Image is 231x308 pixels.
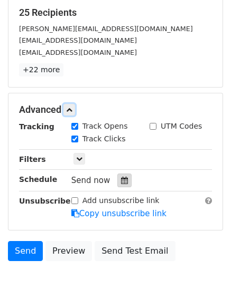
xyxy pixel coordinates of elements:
[82,195,160,206] label: Add unsubscribe link
[19,36,137,44] small: [EMAIL_ADDRESS][DOMAIN_NAME]
[19,104,212,115] h5: Advanced
[19,25,193,33] small: [PERSON_NAME][EMAIL_ADDRESS][DOMAIN_NAME]
[178,257,231,308] iframe: Chat Widget
[82,121,128,132] label: Track Opens
[19,7,212,18] h5: 25 Recipients
[161,121,202,132] label: UTM Codes
[19,155,46,163] strong: Filters
[19,197,71,205] strong: Unsubscribe
[19,175,57,184] strong: Schedule
[19,63,63,76] a: +22 more
[19,122,54,131] strong: Tracking
[71,176,110,185] span: Send now
[45,241,92,261] a: Preview
[82,133,126,145] label: Track Clicks
[8,241,43,261] a: Send
[95,241,175,261] a: Send Test Email
[71,209,167,218] a: Copy unsubscribe link
[19,49,137,56] small: [EMAIL_ADDRESS][DOMAIN_NAME]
